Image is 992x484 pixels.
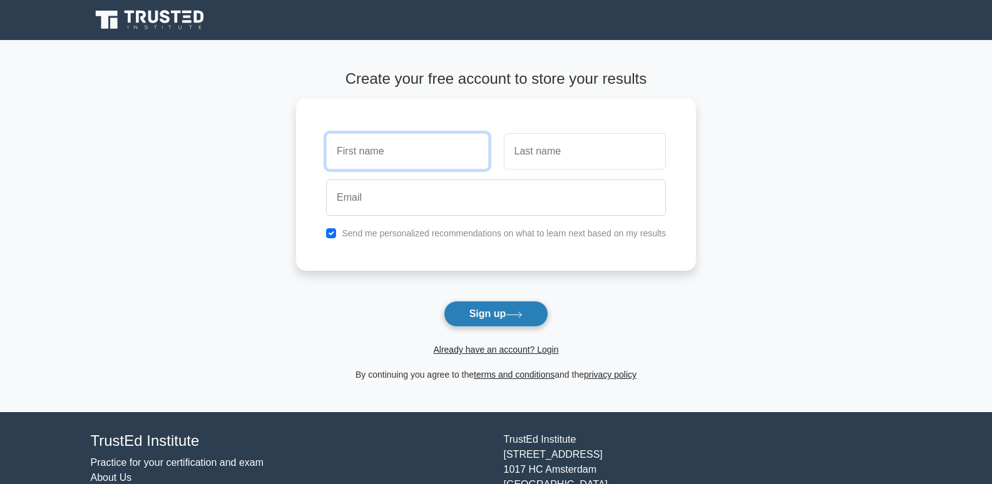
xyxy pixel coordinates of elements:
[584,370,637,380] a: privacy policy
[433,345,558,355] a: Already have an account? Login
[91,457,264,468] a: Practice for your certification and exam
[296,70,696,88] h4: Create your free account to store your results
[289,367,703,382] div: By continuing you agree to the and the
[91,432,489,450] h4: TrustEd Institute
[326,133,488,169] input: First name
[504,133,666,169] input: Last name
[326,179,666,216] input: Email
[91,472,132,483] a: About Us
[474,370,555,380] a: terms and conditions
[444,301,549,327] button: Sign up
[342,228,666,238] label: Send me personalized recommendations on what to learn next based on my results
